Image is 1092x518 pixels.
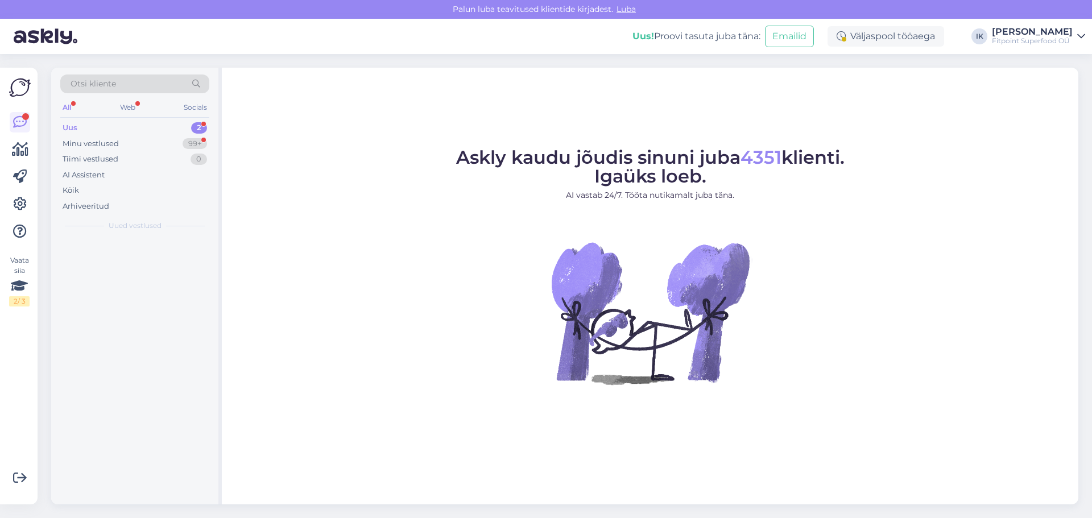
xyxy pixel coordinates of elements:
[109,221,162,231] span: Uued vestlused
[992,27,1085,45] a: [PERSON_NAME]Fitpoint Superfood OÜ
[71,78,116,90] span: Otsi kliente
[9,296,30,306] div: 2 / 3
[456,146,845,187] span: Askly kaudu jõudis sinuni juba klienti. Igaüks loeb.
[191,122,207,134] div: 2
[9,77,31,98] img: Askly Logo
[828,26,944,47] div: Väljaspool tööaega
[456,189,845,201] p: AI vastab 24/7. Tööta nutikamalt juba täna.
[971,28,987,44] div: IK
[191,154,207,165] div: 0
[548,210,752,415] img: No Chat active
[632,31,654,42] b: Uus!
[183,138,207,150] div: 99+
[992,27,1073,36] div: [PERSON_NAME]
[741,146,781,168] span: 4351
[60,100,73,115] div: All
[63,154,118,165] div: Tiimi vestlused
[181,100,209,115] div: Socials
[632,30,760,43] div: Proovi tasuta juba täna:
[765,26,814,47] button: Emailid
[63,138,119,150] div: Minu vestlused
[9,255,30,306] div: Vaata siia
[63,185,79,196] div: Kõik
[63,122,77,134] div: Uus
[63,169,105,181] div: AI Assistent
[613,4,639,14] span: Luba
[63,201,109,212] div: Arhiveeritud
[118,100,138,115] div: Web
[992,36,1073,45] div: Fitpoint Superfood OÜ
